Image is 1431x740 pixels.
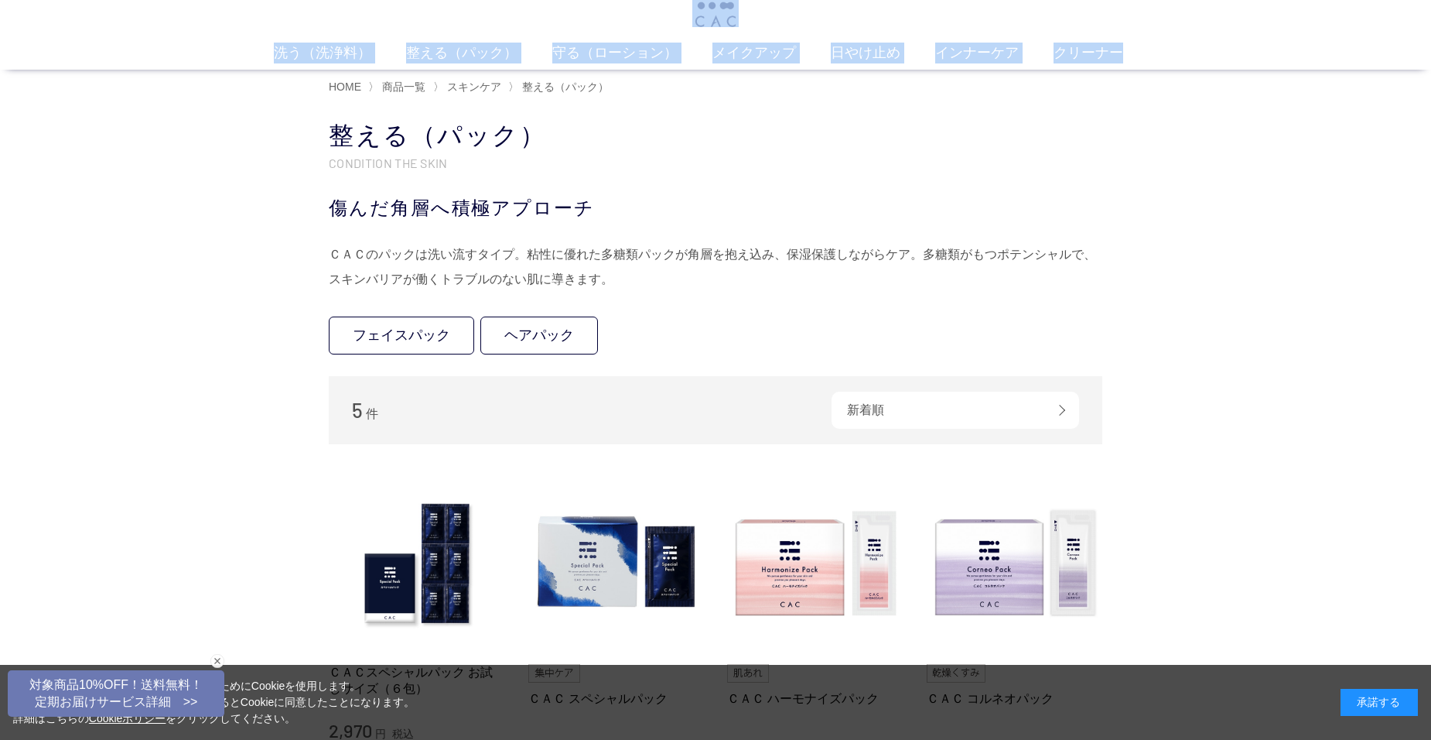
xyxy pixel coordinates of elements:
[927,664,986,683] img: 乾燥くすみ
[528,475,705,652] img: ＣＡＣ スペシャルパック
[935,43,1054,63] a: インナーケア
[406,43,552,63] a: 整える（パック）
[444,81,501,93] a: スキンケア
[832,392,1079,429] div: 新着順
[927,475,1103,652] img: ＣＡＣ コルネオパック
[480,317,598,355] a: ヘアパック
[379,81,425,93] a: 商品一覧
[329,194,1102,222] div: 傷んだ角層へ積極アプローチ
[508,80,613,94] li: 〉
[1054,43,1158,63] a: クリーナー
[552,43,712,63] a: 守る（ローション）
[522,81,609,93] span: 整える（パック）
[329,119,1102,152] h1: 整える（パック）
[433,80,505,94] li: 〉
[352,398,363,422] span: 5
[382,81,425,93] span: 商品一覧
[368,80,429,94] li: 〉
[1340,689,1418,716] div: 承諾する
[329,242,1102,292] div: ＣＡＣのパックは洗い流すタイプ。粘性に優れた多糖類パックが角層を抱え込み、保湿保護しながらケア。多糖類がもつポテンシャルで、スキンバリアが働くトラブルのない肌に導きます。
[329,81,361,93] a: HOME
[329,155,1102,171] p: CONDITION THE SKIN
[519,81,609,93] a: 整える（パック）
[712,43,831,63] a: メイクアップ
[528,664,581,683] img: 集中ケア
[447,81,501,93] span: スキンケア
[329,317,474,355] a: フェイスパック
[727,475,903,652] img: ＣＡＣ ハーモナイズパック
[274,43,406,63] a: 洗う（洗浄料）
[329,664,505,697] a: ＣＡＣスペシャルパック お試しサイズ（６包）
[366,407,378,420] span: 件
[831,43,935,63] a: 日やけ止め
[329,475,505,652] img: ＣＡＣスペシャルパック お試しサイズ（６包）
[727,664,769,683] img: 肌あれ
